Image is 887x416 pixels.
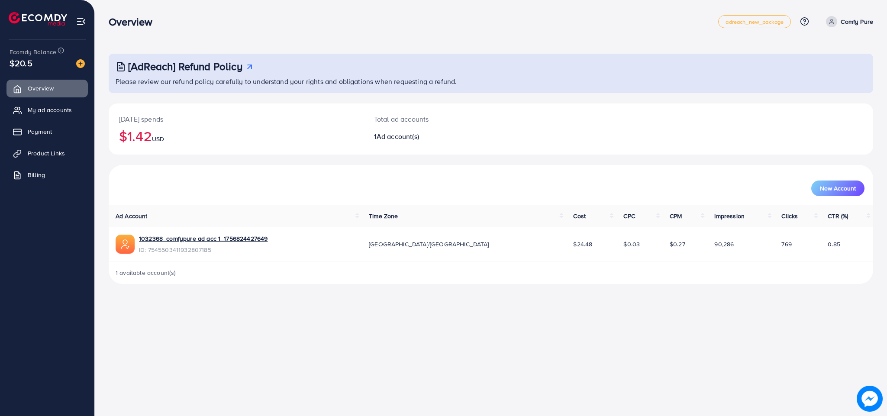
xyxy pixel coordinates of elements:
span: 0.85 [828,240,840,248]
span: My ad accounts [28,106,72,114]
img: menu [76,16,86,26]
span: Billing [28,171,45,179]
h3: [AdReach] Refund Policy [128,60,242,73]
p: Total ad accounts [374,114,545,124]
span: Payment [28,127,52,136]
a: adreach_new_package [718,15,791,28]
a: Overview [6,80,88,97]
button: New Account [811,181,864,196]
span: adreach_new_package [726,19,784,25]
span: ID: 7545503411932807185 [139,245,268,254]
a: 1032368_comfypure ad acc 1_1756824427649 [139,234,268,243]
span: Overview [28,84,54,93]
span: CPM [670,212,682,220]
span: Ad Account [116,212,148,220]
h2: $1.42 [119,128,353,144]
span: Impression [714,212,745,220]
span: CTR (%) [828,212,848,220]
a: Payment [6,123,88,140]
a: Billing [6,166,88,184]
span: Ad account(s) [377,132,419,141]
span: $0.27 [670,240,685,248]
span: 769 [781,240,791,248]
h2: 1 [374,132,545,141]
p: Please review our refund policy carefully to understand your rights and obligations when requesti... [116,76,868,87]
span: $24.48 [573,240,592,248]
img: ic-ads-acc.e4c84228.svg [116,235,135,254]
p: Comfy Pure [841,16,873,27]
span: Clicks [781,212,798,220]
span: New Account [820,185,856,191]
span: Cost [573,212,586,220]
img: logo [9,12,67,26]
span: $20.5 [10,57,32,69]
span: USD [152,135,164,143]
h3: Overview [109,16,159,28]
span: Ecomdy Balance [10,48,56,56]
a: My ad accounts [6,101,88,119]
a: Comfy Pure [822,16,873,27]
span: Product Links [28,149,65,158]
img: image [76,59,85,68]
span: 1 available account(s) [116,268,176,277]
a: Product Links [6,145,88,162]
span: [GEOGRAPHIC_DATA]/[GEOGRAPHIC_DATA] [369,240,489,248]
img: image [857,386,883,412]
span: 90,286 [714,240,734,248]
p: [DATE] spends [119,114,353,124]
span: $0.03 [623,240,640,248]
span: Time Zone [369,212,398,220]
span: CPC [623,212,635,220]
